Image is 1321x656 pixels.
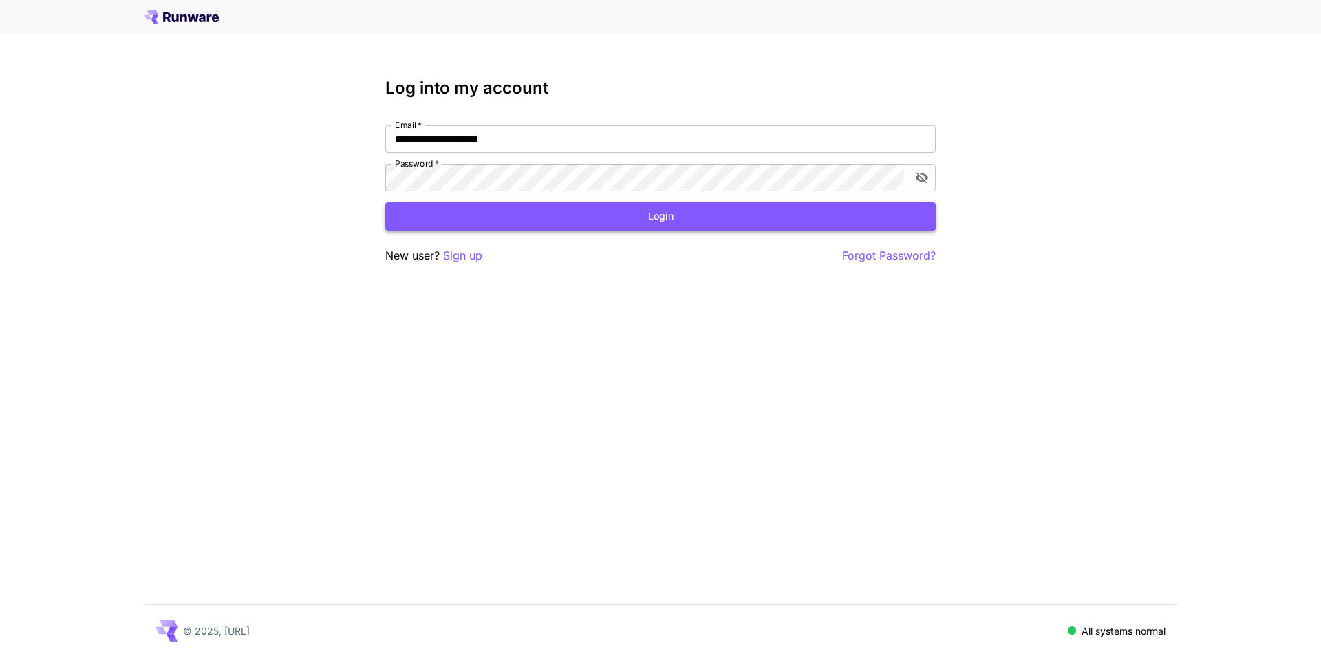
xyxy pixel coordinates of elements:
p: New user? [385,247,482,264]
button: Sign up [443,247,482,264]
button: toggle password visibility [910,165,934,190]
label: Email [395,119,422,131]
p: All systems normal [1082,624,1166,638]
p: © 2025, [URL] [183,624,250,638]
button: Forgot Password? [842,247,936,264]
h3: Log into my account [385,78,936,98]
label: Password [395,158,439,169]
button: Login [385,202,936,231]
